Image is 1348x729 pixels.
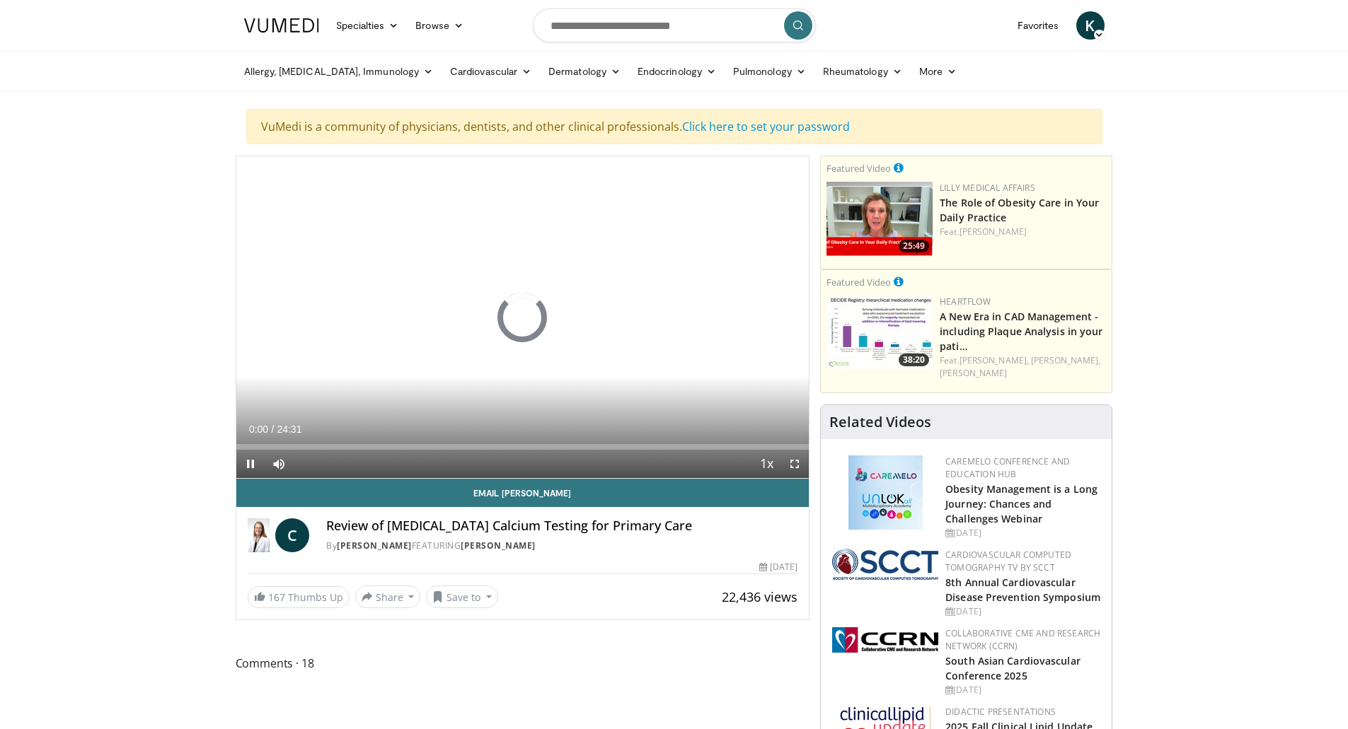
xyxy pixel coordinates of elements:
[236,479,810,507] a: Email [PERSON_NAME]
[722,588,797,605] span: 22,436 views
[940,354,1106,380] div: Feat.
[960,354,1029,366] a: [PERSON_NAME],
[248,586,350,608] a: 167 Thumbs Up
[277,424,301,435] span: 24:31
[945,605,1100,618] div: [DATE]
[725,57,814,86] a: Pulmonology
[442,57,540,86] a: Cardiovascular
[326,540,797,552] div: By FEATURING
[272,424,275,435] span: /
[236,444,810,450] div: Progress Bar
[826,296,933,370] img: 738d0e2d-290f-4d89-8861-908fb8b721dc.150x105_q85_crop-smart_upscale.jpg
[945,576,1100,604] a: 8th Annual Cardiovascular Disease Prevention Symposium
[940,226,1106,238] div: Feat.
[1076,11,1105,40] a: K
[236,156,810,479] video-js: Video Player
[533,8,816,42] input: Search topics, interventions
[814,57,911,86] a: Rheumatology
[265,450,293,478] button: Mute
[945,706,1100,718] div: Didactic Presentations
[940,367,1007,379] a: [PERSON_NAME]
[328,11,408,40] a: Specialties
[945,654,1081,682] a: South Asian Cardiovascular Conference 2025
[248,518,270,552] img: Dr. Catherine P. Benziger
[236,654,810,672] span: Comments 18
[829,414,931,431] h4: Related Videos
[945,455,1070,480] a: CaReMeLO Conference and Education Hub
[945,684,1100,696] div: [DATE]
[899,354,929,366] span: 38:20
[246,109,1102,144] div: VuMedi is a community of physicians, dentists, and other clinical professionals.
[1031,354,1100,366] a: [PERSON_NAME],
[236,450,265,478] button: Pause
[940,196,1099,224] a: The Role of Obesity Care in Your Daily Practice
[945,482,1098,525] a: Obesity Management is a Long Journey: Chances and Challenges Webinar
[826,182,933,256] img: e1208b6b-349f-4914-9dd7-f97803bdbf1d.png.150x105_q85_crop-smart_upscale.png
[268,590,285,604] span: 167
[832,549,938,580] img: 51a70120-4f25-49cc-93a4-67582377e75f.png.150x105_q85_autocrop_double_scale_upscale_version-0.2.png
[326,518,797,534] h4: Review of [MEDICAL_DATA] Calcium Testing for Primary Care
[249,424,268,435] span: 0:00
[759,561,797,573] div: [DATE]
[682,119,850,134] a: Click here to set your password
[1009,11,1068,40] a: Favorites
[629,57,725,86] a: Endocrinology
[826,182,933,256] a: 25:49
[826,296,933,370] a: 38:20
[945,527,1100,540] div: [DATE]
[236,57,442,86] a: Allergy, [MEDICAL_DATA], Immunology
[960,226,1027,238] a: [PERSON_NAME]
[899,240,929,252] span: 25:49
[826,276,891,288] small: Featured Video
[540,57,629,86] a: Dermatology
[752,450,780,478] button: Playback Rate
[244,18,319,33] img: VuMedi Logo
[826,162,891,175] small: Featured Video
[940,296,991,308] a: Heartflow
[461,540,536,552] a: [PERSON_NAME]
[355,585,421,608] button: Share
[945,627,1100,652] a: Collaborative CME and Research Network (CCRN)
[945,549,1071,573] a: Cardiovascular Computed Tomography TV by SCCT
[780,450,809,478] button: Fullscreen
[426,585,498,608] button: Save to
[940,310,1102,353] a: A New Era in CAD Management - including Plaque Analysis in your pati…
[848,455,923,530] img: 45df64a9-a6de-482c-8a90-ada250f7980c.png.150x105_q85_autocrop_double_scale_upscale_version-0.2.jpg
[275,518,309,552] a: C
[832,627,938,653] img: a04ee3ba-8487-4636-b0fb-5e8d268f3737.png.150x105_q85_autocrop_double_scale_upscale_version-0.2.png
[911,57,965,86] a: More
[940,182,1035,194] a: Lilly Medical Affairs
[407,11,472,40] a: Browse
[337,540,412,552] a: [PERSON_NAME]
